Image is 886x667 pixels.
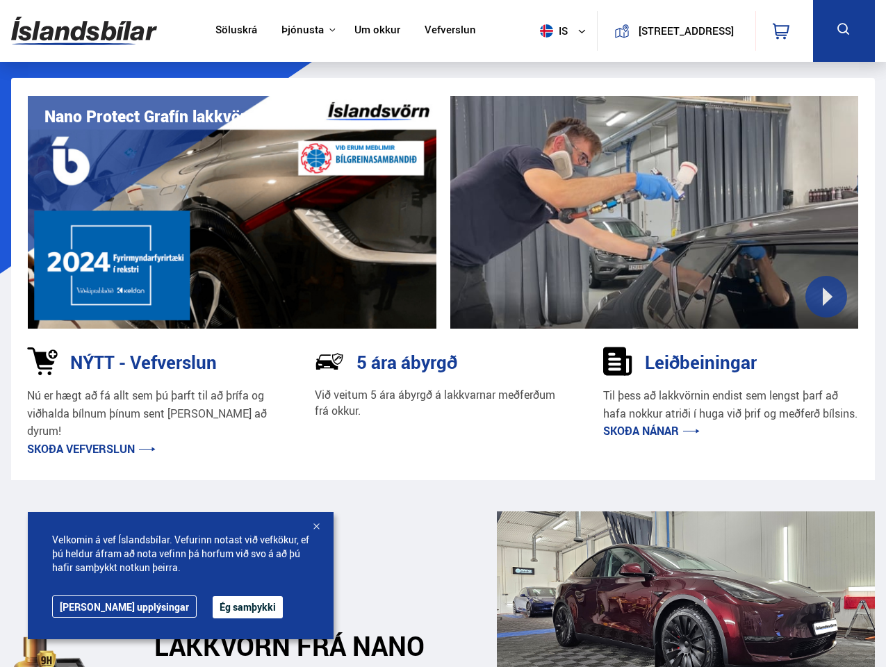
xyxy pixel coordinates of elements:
a: Skoða vefverslun [27,441,156,456]
img: vI42ee_Copy_of_H.png [28,96,436,329]
a: Söluskrá [215,24,257,38]
span: Velkomin á vef Íslandsbílar. Vefurinn notast við vefkökur, ef þú heldur áfram að nota vefinn þá h... [52,533,309,575]
h1: Nano Protect Grafín lakkvörn [44,107,256,126]
img: svg+xml;base64,PHN2ZyB4bWxucz0iaHR0cDovL3d3dy53My5vcmcvMjAwMC9zdmciIHdpZHRoPSI1MTIiIGhlaWdodD0iNT... [540,24,553,38]
p: Við veitum 5 ára ábyrgð á lakkvarnar meðferðum frá okkur. [315,387,571,419]
img: 1kVRZhkadjUD8HsE.svg [27,347,58,376]
button: Ég samþykki [213,596,283,618]
p: Nú er hægt að fá allt sem þú þarft til að þrífa og viðhalda bílnum þínum sent [PERSON_NAME] að dy... [27,387,283,440]
a: Vefverslun [425,24,476,38]
h3: Leiðbeiningar [645,352,757,372]
a: [STREET_ADDRESS] [605,11,747,51]
h3: 5 ára ábyrgð [356,352,457,372]
span: is [534,24,569,38]
a: Um okkur [354,24,400,38]
p: Til þess að lakkvörnin endist sem lengst þarf að hafa nokkur atriði í huga við þrif og meðferð bí... [603,387,859,422]
img: G0Ugv5HjCgRt.svg [11,8,157,53]
a: [PERSON_NAME] upplýsingar [52,595,197,618]
button: is [534,10,597,51]
button: Þjónusta [281,24,324,37]
img: sDldwouBCQTERH5k.svg [603,347,632,376]
a: Skoða nánar [603,423,700,438]
img: NP-R9RrMhXQFCiaa.svg [315,347,344,376]
button: [STREET_ADDRESS] [635,25,737,37]
h3: NÝTT - Vefverslun [70,352,217,372]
